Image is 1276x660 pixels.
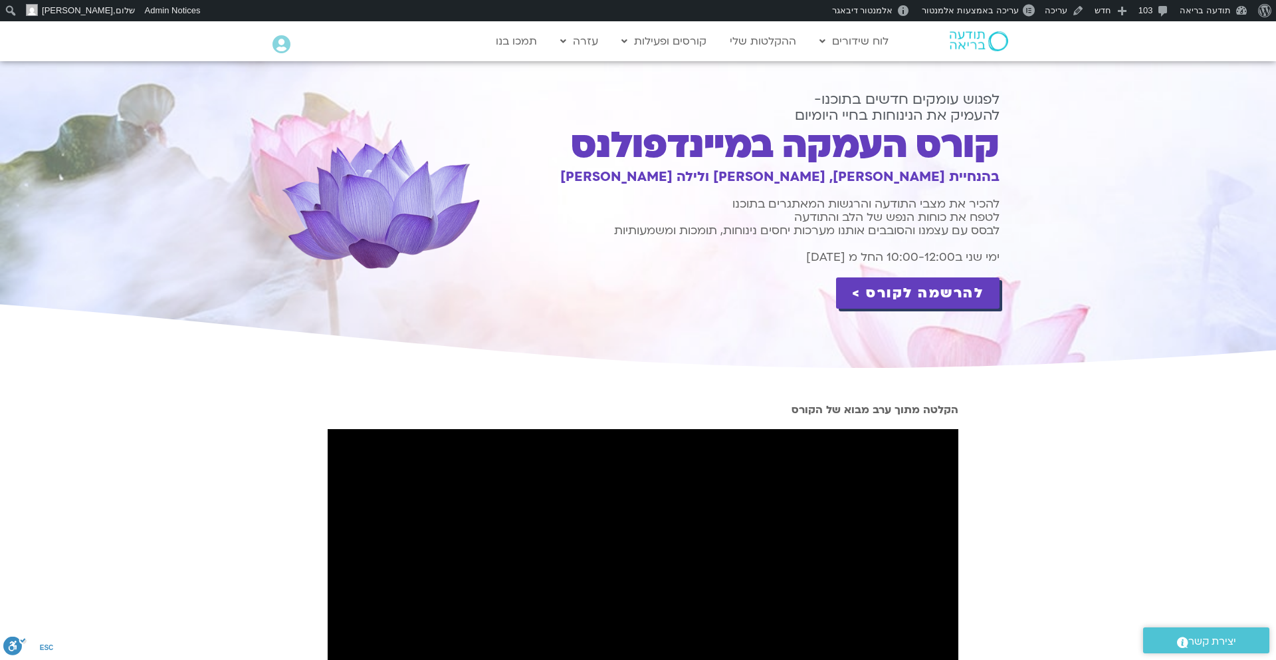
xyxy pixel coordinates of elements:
[554,29,605,54] a: עזרה
[491,92,1000,124] h1: לפגוש עומקים חדשים בתוכנו- להעמיק את הנינוחות בחיי היומיום
[483,198,1000,238] h1: להכיר את מצבי התודעה והרגשות המאתגרים בתוכנו לטפח את כוחות הנפש של הלב והתודעה לבסס עם עצמנו והסו...
[852,285,984,301] span: להרשמה לקורס >
[723,29,803,54] a: ההקלטות שלי
[836,277,1000,309] a: להרשמה לקורס >
[813,29,895,54] a: לוח שידורים
[1143,627,1269,653] a: יצירת קשר
[950,31,1008,51] img: תודעה בריאה
[489,29,544,54] a: תמכו בנו
[483,251,1000,264] h1: ימי שני ב10:00-12:00 החל מ [DATE]
[42,5,113,15] span: [PERSON_NAME]
[277,138,483,275] img: violet flower
[1188,633,1236,651] span: יצירת קשר
[483,129,1000,162] h1: קורס העמקה במיינדפולנס
[615,29,713,54] a: קורסים ופעילות
[483,169,1000,184] h1: בהנחיית [PERSON_NAME], [PERSON_NAME] ולילה [PERSON_NAME]
[922,5,1018,15] span: עריכה באמצעות אלמנטור
[328,404,958,416] h2: הקלטה מתוך ערב מבוא של הקורס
